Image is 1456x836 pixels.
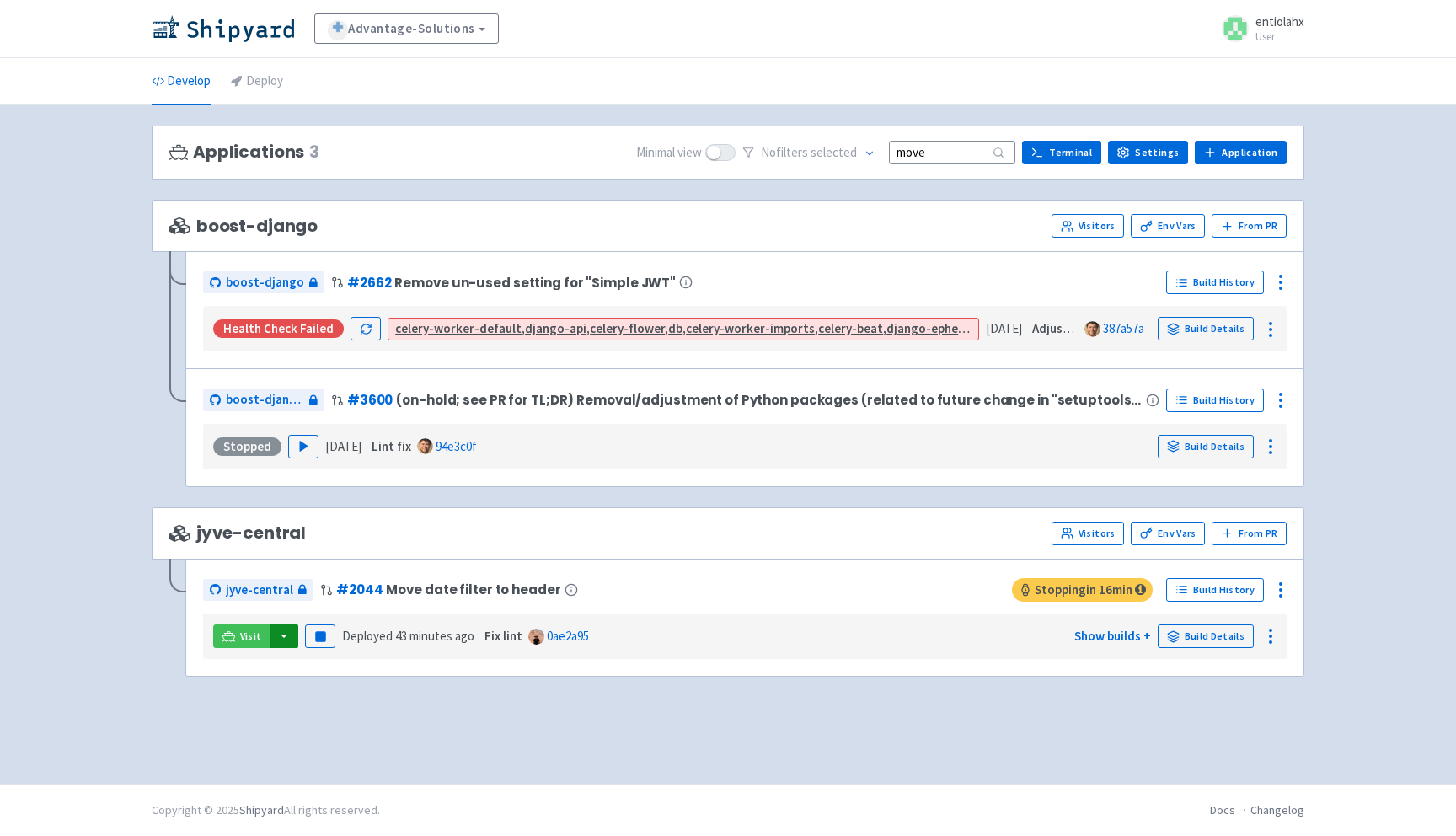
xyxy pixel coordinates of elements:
[386,582,560,597] span: Move date filter to header
[169,142,319,162] h3: Applications
[986,320,1022,336] time: [DATE]
[1195,141,1287,164] a: Application
[1158,435,1254,458] a: Build Details
[395,320,522,336] strong: celery-worker-default
[169,217,318,236] span: boost-django
[226,390,304,410] span: boost-django
[761,143,857,163] span: No filter s
[1212,214,1287,238] button: From PR
[1032,320,1124,336] strong: Adjust comment
[347,391,393,409] a: #3600
[636,143,702,163] span: Minimal view
[668,320,682,336] strong: db
[1250,802,1304,817] a: Changelog
[811,144,857,160] span: selected
[1212,522,1287,545] button: From PR
[1255,13,1304,29] span: entiolahx
[240,630,262,643] span: Visit
[203,389,324,411] a: boost-django
[314,13,499,44] a: Advantage-Solutions
[347,274,391,292] a: #2662
[325,438,361,454] time: [DATE]
[436,438,477,454] a: 94e3c0f
[226,581,293,600] span: jyve-central
[590,320,665,336] strong: celery-flower
[1108,141,1188,164] a: Settings
[152,15,294,42] img: Shipyard logo
[288,435,318,458] button: Play
[203,271,324,294] a: boost-django
[1212,15,1304,42] a: entiolahx User
[231,58,283,105] a: Deploy
[484,628,522,644] strong: Fix lint
[1158,624,1254,648] a: Build Details
[309,142,319,162] span: 3
[396,393,1143,407] span: (on-hold; see PR for TL;DR) Removal/adjustment of Python packages (related to future change in "s...
[1052,522,1124,545] a: Visitors
[203,579,313,602] a: jyve-central
[1074,628,1151,644] a: Show builds +
[1158,317,1254,340] a: Build Details
[1131,522,1205,545] a: Env Vars
[1131,214,1205,238] a: Env Vars
[169,523,306,543] span: jyve-central
[336,581,383,598] a: #2044
[305,624,335,648] button: Pause
[686,320,815,336] strong: celery-worker-imports
[239,802,284,817] a: Shipyard
[1166,578,1264,602] a: Build History
[1012,578,1153,602] span: Stopping in 16 min
[889,141,1015,163] input: Search...
[394,276,676,290] span: Remove un-used setting for "Simple JWT"
[547,628,589,644] a: 0ae2a95
[395,628,474,644] time: 43 minutes ago
[213,437,281,456] div: Stopped
[152,58,211,105] a: Develop
[1166,389,1264,412] a: Build History
[152,801,380,819] div: Copyright © 2025 All rights reserved.
[1255,31,1304,42] small: User
[1210,802,1235,817] a: Docs
[342,628,474,644] span: Deployed
[213,624,270,648] a: Visit
[818,320,883,336] strong: celery-beat
[525,320,586,336] strong: django-api
[886,320,1014,336] strong: django-ephemeral-init
[1022,141,1101,164] a: Terminal
[1103,320,1144,336] a: 387a57a
[395,320,1198,336] a: celery-worker-default,django-api,celery-flower,db,celery-worker-imports,celery-beat,django-epheme...
[226,273,304,292] span: boost-django
[213,319,344,338] div: Health check failed
[372,438,411,454] strong: Lint fix
[1052,214,1124,238] a: Visitors
[1166,271,1264,294] a: Build History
